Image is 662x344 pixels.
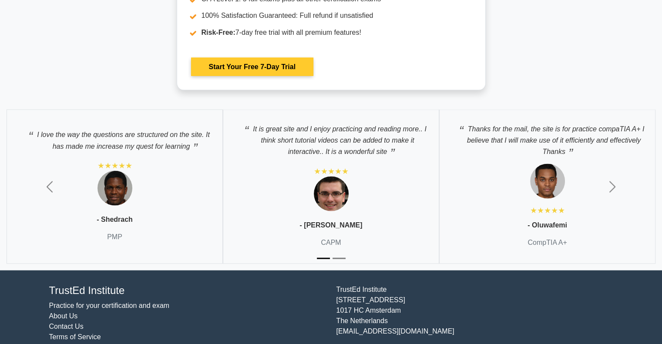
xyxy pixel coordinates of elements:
h4: TrustEd Institute [49,284,326,297]
button: Slide 2 [333,253,346,263]
p: Thanks for the mail, the site is for practice compaTIA A+ I believe that I will make use of it ef... [448,118,646,157]
div: ★★★★★ [97,160,132,170]
p: I love the way the questions are structured on the site. It has made me increase my quest for lea... [16,124,214,151]
div: ★★★★★ [530,205,565,215]
img: Testimonial 1 [97,170,132,205]
button: Slide 1 [317,253,330,263]
p: It is great site and I enjoy practicing and reading more.. I think short tutorial videos can be a... [232,118,430,157]
p: CAPM [321,237,341,247]
a: About Us [49,312,78,319]
p: PMP [107,231,122,242]
a: Terms of Service [49,333,101,340]
a: Start Your Free 7-Day Trial [191,57,313,76]
img: Testimonial 1 [530,164,565,198]
p: - Oluwafemi [528,220,567,230]
div: ★★★★★ [314,166,349,176]
a: Contact Us [49,322,84,330]
a: Practice for your certification and exam [49,301,170,309]
p: CompTIA A+ [528,237,567,247]
img: Testimonial 1 [314,176,349,211]
p: - [PERSON_NAME] [299,220,362,230]
p: - Shedrach [97,214,133,224]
